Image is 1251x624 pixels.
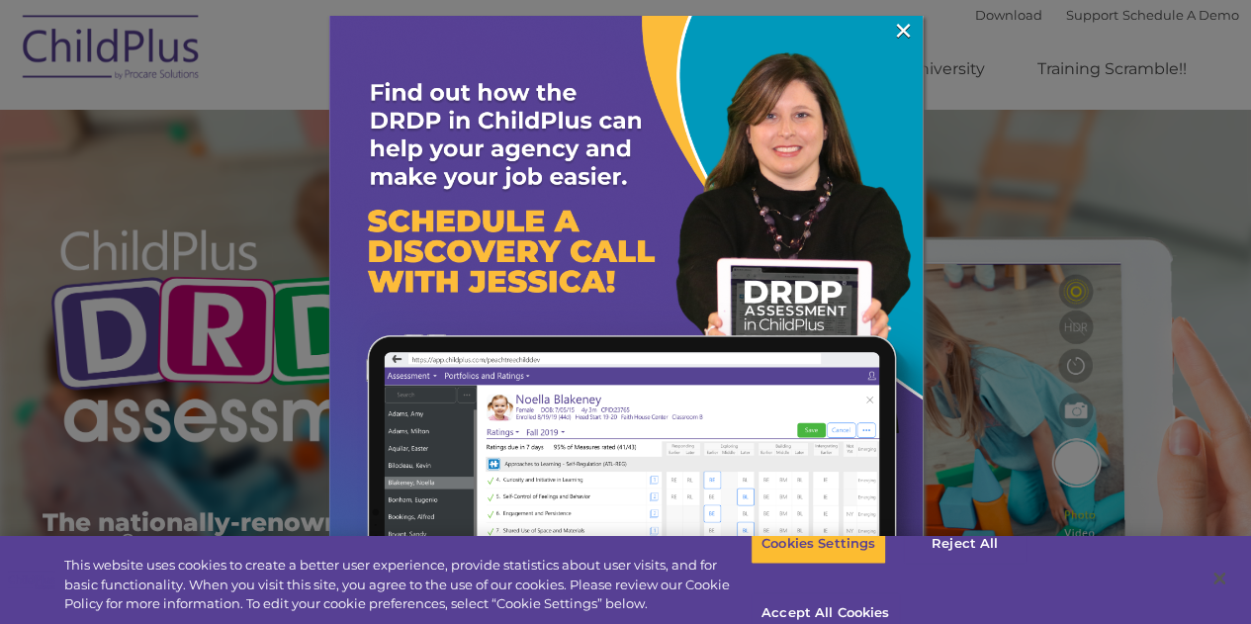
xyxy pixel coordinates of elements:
button: Close [1198,557,1241,600]
button: Reject All [903,523,1027,565]
div: This website uses cookies to create a better user experience, provide statistics about user visit... [64,556,751,614]
a: × [892,21,915,41]
button: Cookies Settings [751,523,886,565]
